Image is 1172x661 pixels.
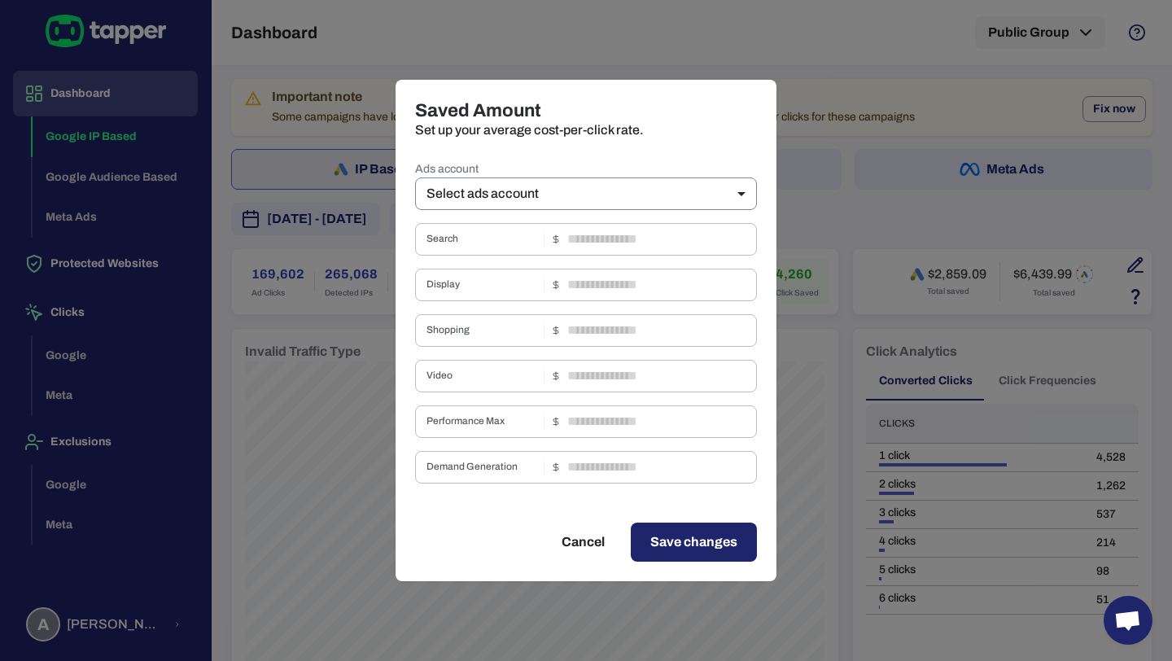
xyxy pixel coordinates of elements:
[415,122,757,138] p: Set up your average cost-per-click rate.
[426,370,537,383] span: Video
[631,523,757,562] button: Save changes
[415,177,757,210] div: Select ads account
[415,99,757,122] h4: Saved Amount
[542,523,624,562] button: Cancel
[426,278,537,291] span: Display
[1104,596,1152,645] div: Open chat
[426,461,537,474] span: Demand Generation
[426,415,537,428] span: Performance Max
[426,324,537,337] span: Shopping
[426,233,537,246] span: Search
[415,161,757,177] label: Ads account
[650,532,737,552] span: Save changes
